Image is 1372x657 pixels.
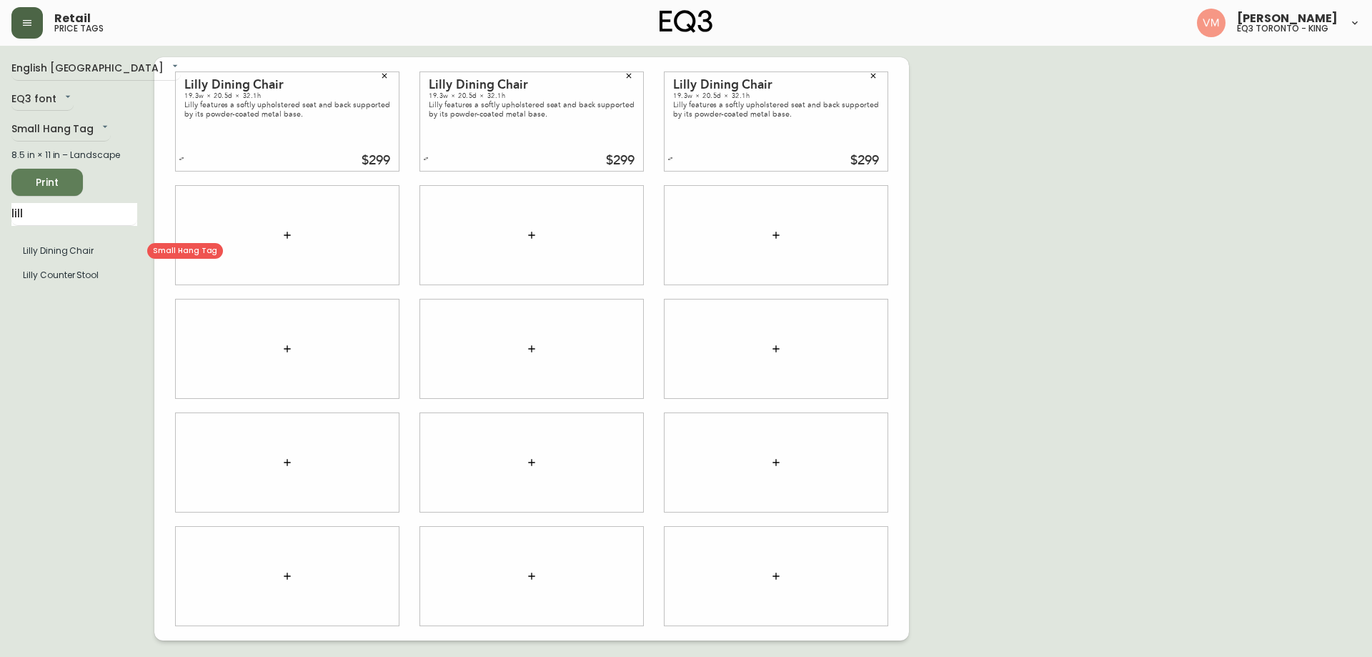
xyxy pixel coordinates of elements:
div: 19.3w × 20.5d × 32.1h [429,92,635,100]
div: 19.3w × 20.5d × 32.1h [184,92,390,100]
div: EQ3 font [11,88,74,112]
button: Print [11,169,83,196]
div: Lilly features a softly upholstered seat and back supported by its powder-coated metal base. [184,100,390,119]
div: Small Hang Tag [11,118,111,142]
img: logo [660,10,712,33]
div: Lilly Dining Chair [184,79,390,92]
div: $299 [850,154,879,167]
div: $299 [606,154,635,167]
div: 8.5 in × 11 in – Landscape [11,149,137,162]
img: 0f63483a436850f3a2e29d5ab35f16df [1197,9,1226,37]
h5: eq3 toronto - king [1237,24,1328,33]
div: English [GEOGRAPHIC_DATA] [11,57,181,81]
li: Small Hang Tag [11,263,137,287]
div: Lilly features a softly upholstered seat and back supported by its powder-coated metal base. [429,100,635,119]
div: $299 [362,154,390,167]
div: 19.3w × 20.5d × 32.1h [673,92,879,100]
span: Retail [54,13,91,24]
div: Lilly Dining Chair [429,79,635,92]
input: Search [11,203,137,226]
div: Lilly features a softly upholstered seat and back supported by its powder-coated metal base. [673,100,879,119]
li: Lilly Dining Chair [11,239,137,263]
span: [PERSON_NAME] [1237,13,1338,24]
div: Lilly Dining Chair [673,79,879,92]
span: Print [23,174,71,192]
h5: price tags [54,24,104,33]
